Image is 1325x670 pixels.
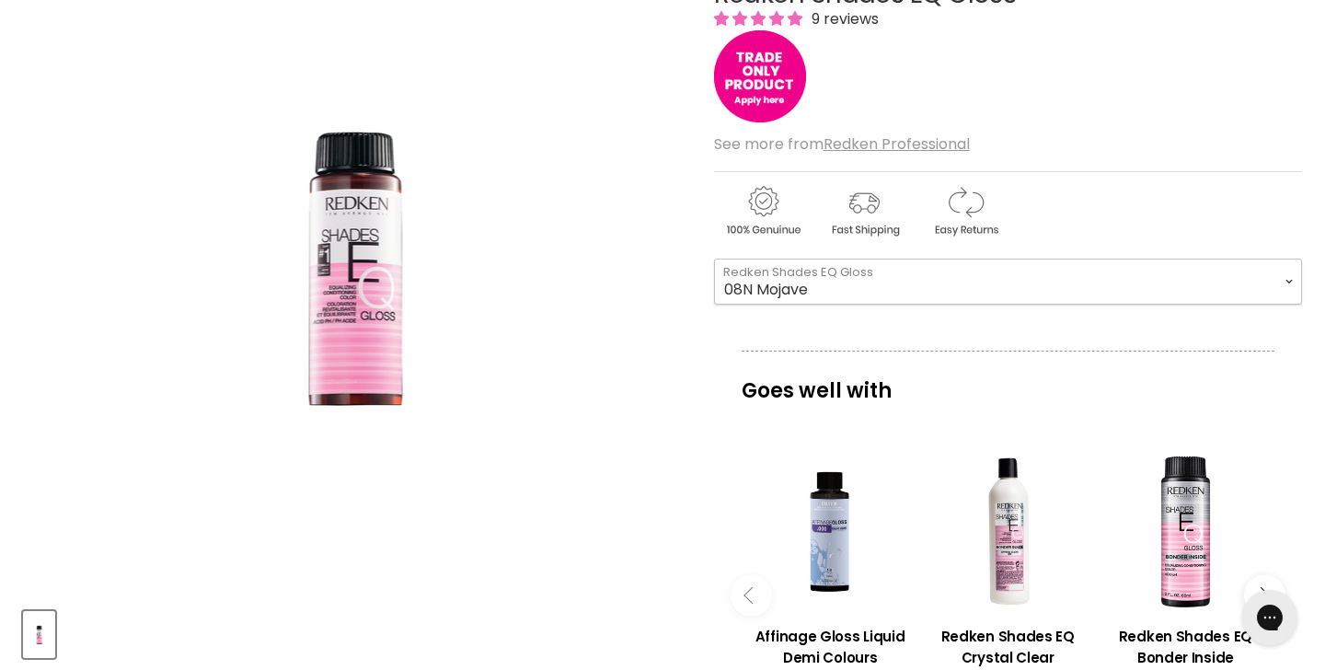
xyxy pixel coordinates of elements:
a: View product:Redken Shades EQ Bonder Inside [1106,453,1265,612]
img: returns.gif [916,183,1014,239]
a: Redken Professional [824,133,970,155]
button: Redken Shades EQ Gloss [23,611,55,658]
img: genuine.gif [714,183,812,239]
h3: Affinage Gloss Liquid Demi Colours [751,626,910,668]
h3: Redken Shades EQ Crystal Clear [928,626,1088,668]
p: Goes well with [742,351,1274,411]
iframe: Gorgias live chat messenger [1233,583,1307,652]
a: View product:Redken Shades EQ Crystal Clear [928,453,1088,612]
img: tradeonly_small.jpg [714,30,806,122]
span: 5.00 stars [714,8,806,29]
a: View product:Affinage Gloss Liquid Demi Colours [751,453,910,612]
span: 9 reviews [806,8,879,29]
div: Product thumbnails [20,606,685,658]
img: shipping.gif [815,183,913,239]
h3: Redken Shades EQ Bonder Inside [1106,626,1265,668]
span: See more from [714,133,970,155]
img: Redken Shades EQ Gloss [25,613,53,656]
